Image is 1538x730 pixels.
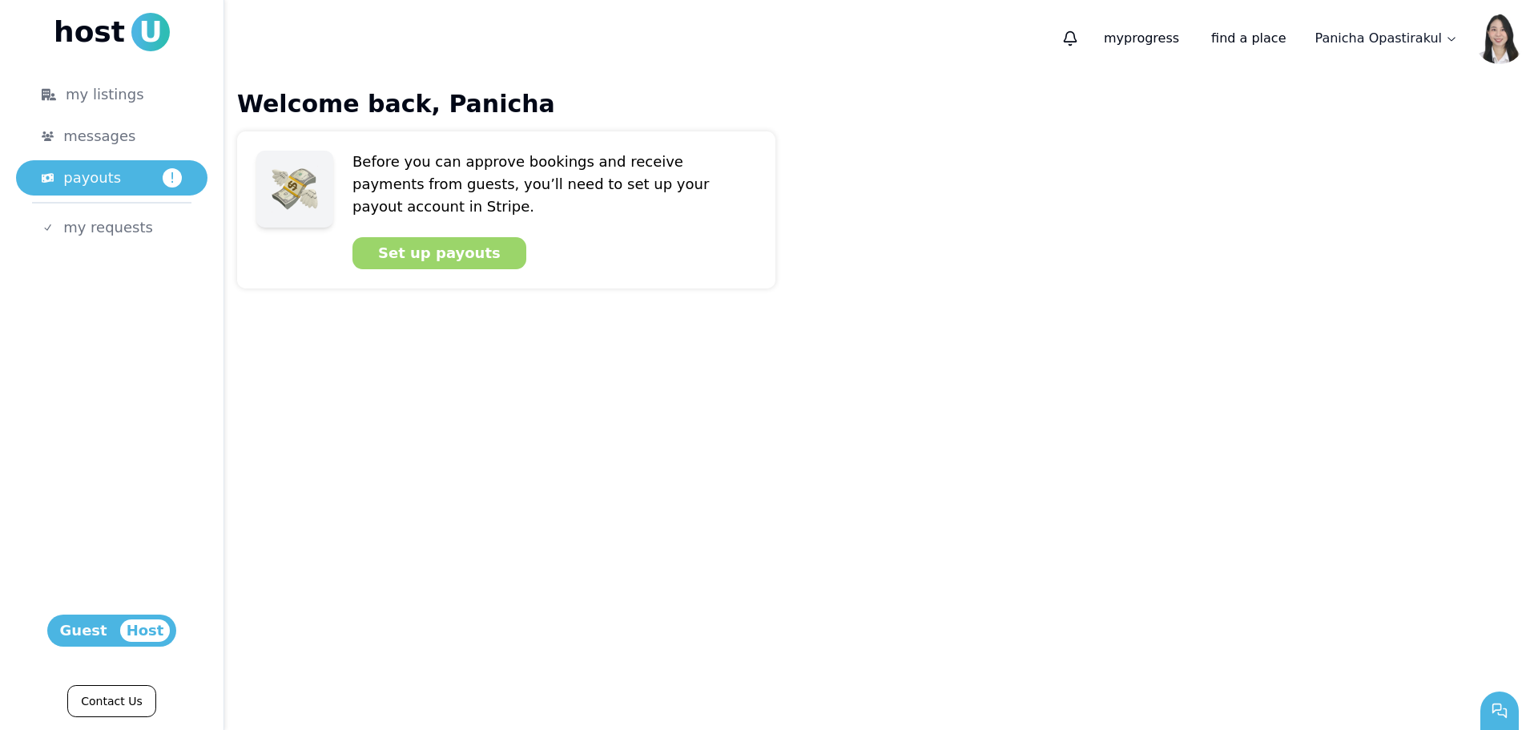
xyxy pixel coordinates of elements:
a: Panicha Opastirakul [1305,22,1468,54]
span: payouts [63,167,121,189]
a: Contact Us [67,685,155,717]
span: host [54,16,125,48]
a: my requests [16,210,207,245]
button: Set up payouts [352,237,526,269]
span: U [131,13,170,51]
span: Host [120,619,171,642]
h1: Welcome back, Panicha [237,90,1525,119]
span: Guest [54,619,114,642]
a: hostU [54,13,170,51]
a: my listings [16,77,207,112]
img: money [272,166,318,213]
a: payouts! [16,160,207,196]
a: messages [16,119,207,154]
span: ! [163,168,182,188]
span: messages [63,125,135,147]
div: my listings [42,83,182,106]
p: Panicha Opastirakul [1315,29,1442,48]
img: Panicha Opastirakul avatar [1474,13,1525,64]
div: Set up payouts [378,242,501,264]
div: Before you can approve bookings and receive payments from guests, you’ll need to set up your payo... [352,151,756,218]
span: my requests [63,216,153,239]
span: my [1104,30,1124,46]
a: find a place [1198,22,1298,54]
p: progress [1091,22,1192,54]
